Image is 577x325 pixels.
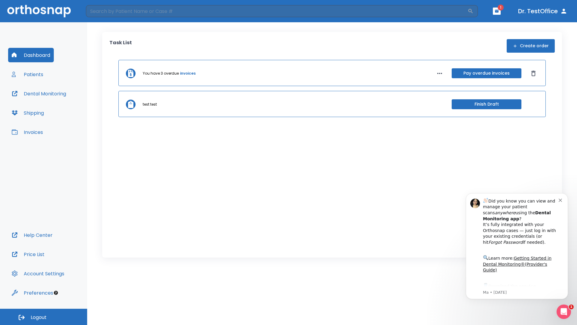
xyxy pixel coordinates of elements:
[529,69,538,78] button: Dismiss
[8,86,70,101] button: Dental Monitoring
[569,305,574,309] span: 1
[8,48,54,62] button: Dashboard
[143,102,157,107] p: test test
[452,68,521,78] button: Pay overdue invoices
[31,314,47,321] span: Logout
[26,106,102,111] p: Message from Ma, sent 2w ago
[143,71,179,76] p: You have 3 overdue
[8,125,47,139] button: Invoices
[557,305,571,319] iframe: Intercom live chat
[180,71,196,76] a: invoices
[102,13,107,18] button: Dismiss notification
[8,286,57,300] button: Preferences
[452,99,521,109] button: Finish Draft
[8,228,56,242] button: Help Center
[26,98,102,129] div: Download the app: | ​ Let us know if you need help getting started!
[8,106,47,120] button: Shipping
[8,247,48,262] button: Price List
[7,5,71,17] img: Orthosnap
[8,67,47,82] button: Patients
[53,290,59,296] div: Tooltip anchor
[86,5,468,17] input: Search by Patient Name or Case #
[516,6,570,17] button: Dr. TestOffice
[26,100,80,110] a: App Store
[507,39,555,53] button: Create order
[498,5,504,11] span: 1
[8,266,68,281] button: Account Settings
[109,39,132,53] p: Task List
[457,184,577,309] iframe: Intercom notifications message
